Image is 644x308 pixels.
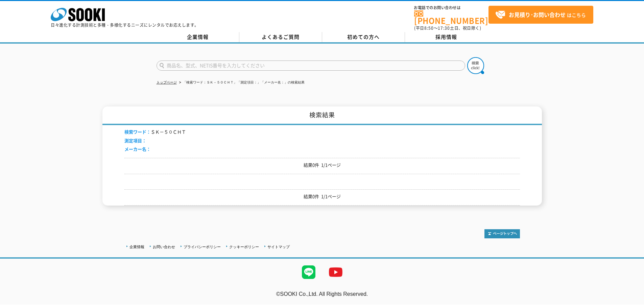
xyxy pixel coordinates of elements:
a: 初めての方へ [322,32,405,42]
img: LINE [295,259,322,286]
p: 結果0件 1/1ページ [124,193,520,200]
span: メーカー名： [124,146,151,152]
li: 「検索ワード：ＳＫ－５０ＣＨＴ」「測定項目：」「メーカー名：」の検索結果 [178,79,305,86]
a: 企業情報 [157,32,239,42]
input: 商品名、型式、NETIS番号を入力してください [157,61,465,71]
a: クッキーポリシー [229,245,259,249]
p: 結果0件 1/1ページ [124,162,520,169]
a: 採用情報 [405,32,488,42]
span: お電話でのお問い合わせは [414,6,488,10]
strong: お見積り･お問い合わせ [509,10,566,19]
img: トップページへ [484,229,520,238]
h1: 検索結果 [102,106,542,125]
a: お問い合わせ [153,245,175,249]
a: 企業情報 [129,245,144,249]
span: 初めての方へ [347,33,380,41]
span: はこちら [495,10,586,20]
span: 測定項目： [124,137,146,144]
a: テストMail [618,298,644,304]
span: 8:50 [424,25,434,31]
span: 検索ワード： [124,128,151,135]
a: よくあるご質問 [239,32,322,42]
span: 17:30 [438,25,450,31]
a: サイトマップ [267,245,290,249]
li: ＳＫ－５０ＣＨＴ [124,128,186,136]
span: (平日 ～ 土日、祝日除く) [414,25,481,31]
a: プライバシーポリシー [184,245,221,249]
a: お見積り･お問い合わせはこちら [488,6,593,24]
a: [PHONE_NUMBER] [414,10,488,24]
a: トップページ [157,80,177,84]
img: btn_search.png [467,57,484,74]
p: 日々進化する計測技術と多種・多様化するニーズにレンタルでお応えします。 [51,23,199,27]
img: YouTube [322,259,349,286]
